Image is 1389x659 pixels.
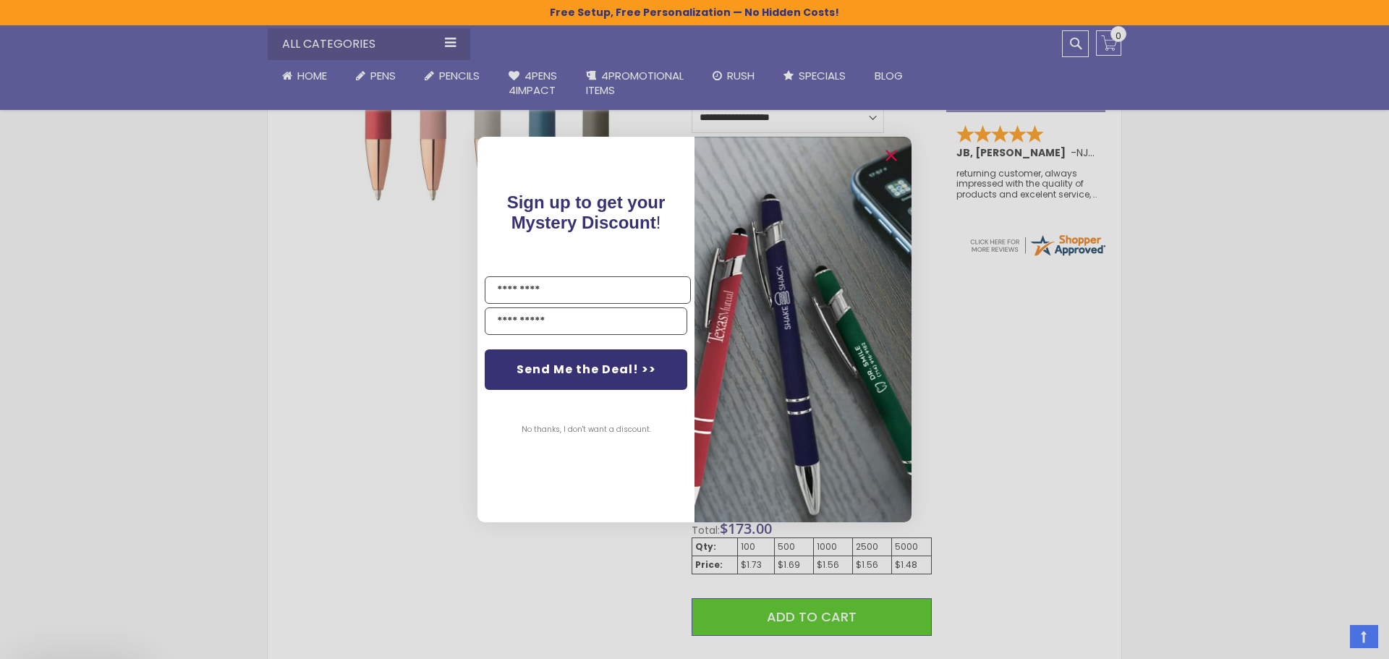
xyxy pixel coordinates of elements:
[485,349,687,390] button: Send Me the Deal! >>
[507,192,666,232] span: Sign up to get your Mystery Discount
[507,192,666,232] span: !
[514,412,658,448] button: No thanks, I don't want a discount.
[694,137,912,522] img: pop-up-image
[880,144,903,167] button: Close dialog
[1270,620,1389,659] iframe: Google Customer Reviews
